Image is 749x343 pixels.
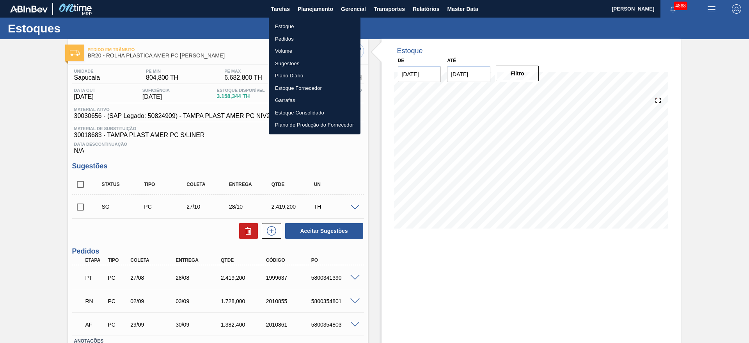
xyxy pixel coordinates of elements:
[269,119,360,131] a: Plano de Produção do Fornecedor
[269,20,360,33] a: Estoque
[269,107,360,119] a: Estoque Consolidado
[269,57,360,70] a: Sugestões
[269,45,360,57] a: Volume
[269,33,360,45] a: Pedidos
[269,94,360,107] a: Garrafas
[269,82,360,95] a: Estoque Fornecedor
[269,70,360,82] a: Plano Diário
